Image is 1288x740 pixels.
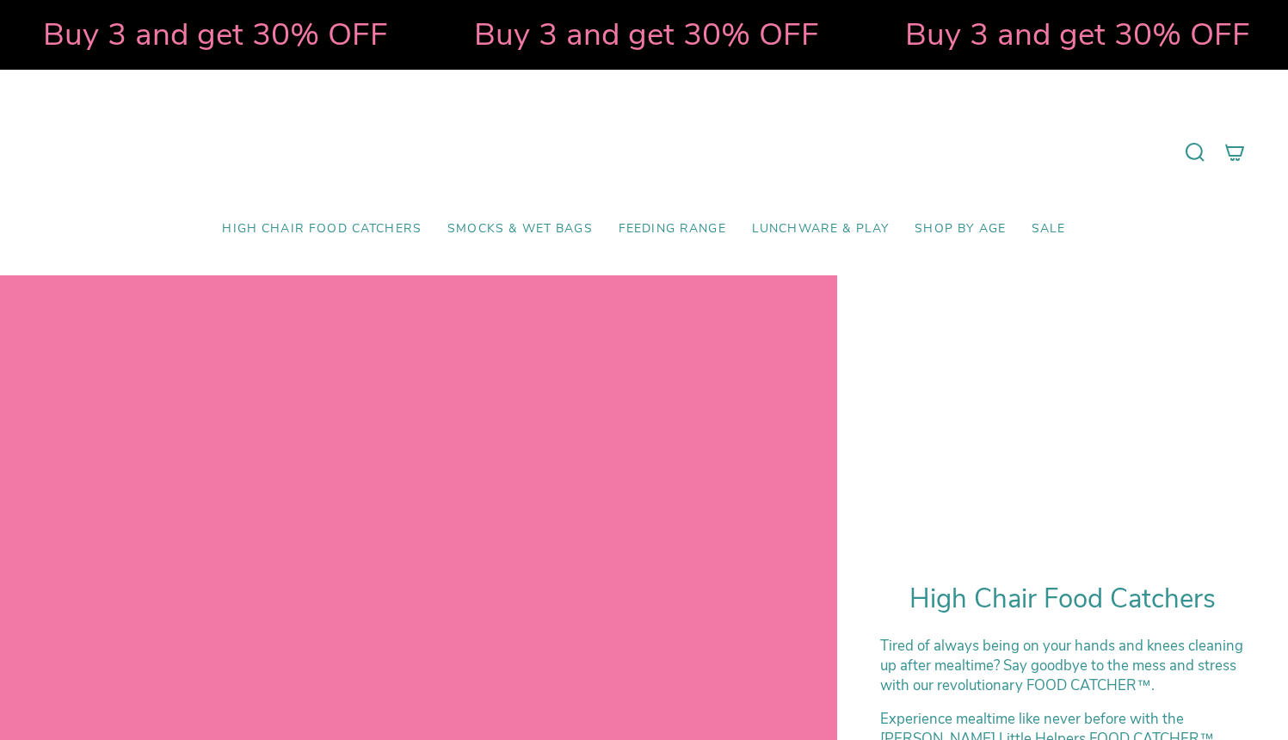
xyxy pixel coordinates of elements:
span: SALE [1032,222,1066,237]
a: Smocks & Wet Bags [434,209,606,250]
a: Feeding Range [606,209,739,250]
a: Shop by Age [902,209,1019,250]
a: High Chair Food Catchers [209,209,434,250]
span: Lunchware & Play [752,222,889,237]
span: Smocks & Wet Bags [447,222,593,237]
span: Shop by Age [915,222,1006,237]
strong: Buy 3 and get 30% OFF [679,13,1024,56]
h1: High Chair Food Catchers [880,583,1245,615]
p: Tired of always being on your hands and knees cleaning up after mealtime? Say goodbye to the mess... [880,636,1245,695]
a: Mumma’s Little Helpers [496,96,792,209]
a: SALE [1019,209,1079,250]
span: Feeding Range [619,222,726,237]
a: Lunchware & Play [739,209,902,250]
strong: Buy 3 and get 30% OFF [248,13,593,56]
span: High Chair Food Catchers [222,222,422,237]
